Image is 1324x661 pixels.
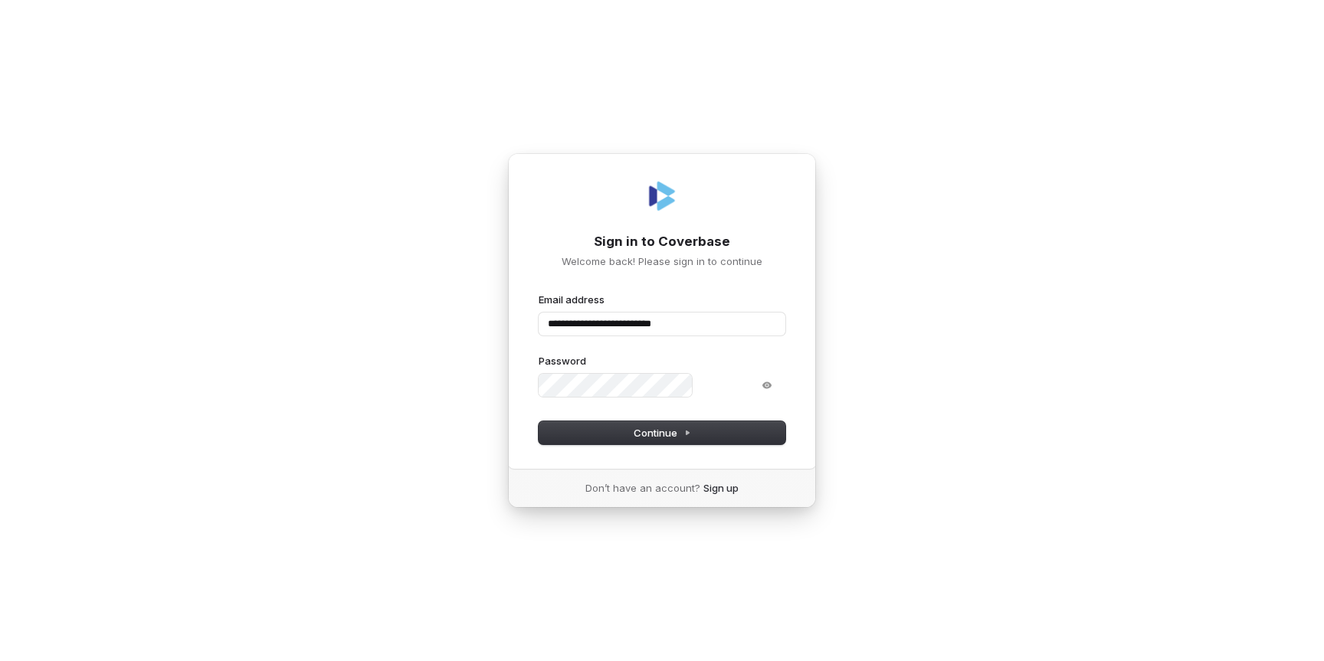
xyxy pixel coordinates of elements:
span: Continue [634,426,691,440]
button: Show password [752,376,782,394]
img: Coverbase [644,178,680,214]
label: Password [539,354,586,368]
h1: Sign in to Coverbase [539,233,785,251]
p: Welcome back! Please sign in to continue [539,254,785,268]
a: Sign up [703,481,739,495]
span: Don’t have an account? [585,481,700,495]
label: Email address [539,293,605,306]
button: Continue [539,421,785,444]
